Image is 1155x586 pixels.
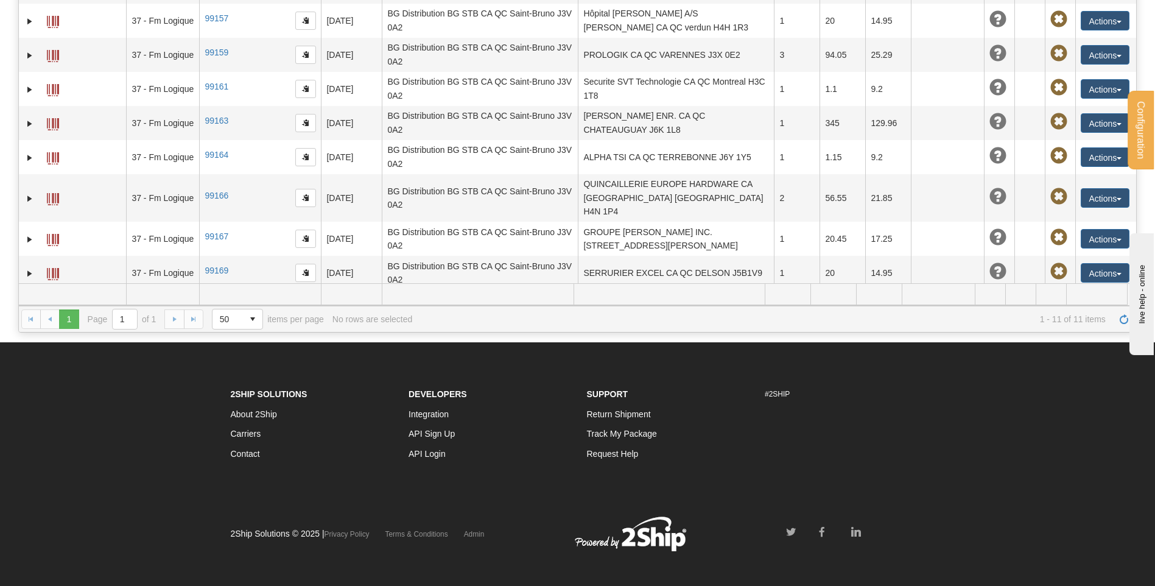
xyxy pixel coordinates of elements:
div: No rows are selected [332,314,413,324]
a: About 2Ship [231,409,277,419]
td: 37 - Fm Logique [126,4,199,38]
td: 9.2 [865,140,911,174]
td: [DATE] [321,72,382,106]
td: SERRURIER EXCEL CA QC DELSON J5B1V9 [578,256,774,290]
span: Page of 1 [88,309,156,330]
a: Expand [24,233,36,245]
td: 1 [774,106,820,140]
a: 99161 [205,82,228,91]
td: BG Distribution BG STB CA QC Saint-Bruno J3V 0A2 [382,106,578,140]
span: Pickup Not Assigned [1050,188,1067,205]
td: [DATE] [321,222,382,256]
span: 1 - 11 of 11 items [421,314,1106,324]
button: Copy to clipboard [295,230,316,248]
td: 1 [774,4,820,38]
span: Unknown [989,79,1006,96]
td: 37 - Fm Logique [126,38,199,72]
td: 14.95 [865,256,911,290]
a: Integration [409,409,449,419]
a: API Login [409,449,446,459]
strong: 2Ship Solutions [231,389,307,399]
iframe: chat widget [1127,231,1154,355]
td: [PERSON_NAME] ENR. CA QC CHATEAUGUAY J6K 1L8 [578,106,774,140]
td: 129.96 [865,106,911,140]
a: 99166 [205,191,228,200]
td: Hôpital [PERSON_NAME] A/S [PERSON_NAME] CA QC verdun H4H 1R3 [578,4,774,38]
td: 345 [820,106,865,140]
td: BG Distribution BG STB CA QC Saint-Bruno J3V 0A2 [382,222,578,256]
a: Carriers [231,429,261,439]
a: Label [47,263,59,282]
td: 37 - Fm Logique [126,222,199,256]
td: 56.55 [820,174,865,222]
span: Unknown [989,147,1006,164]
a: Admin [464,530,485,538]
span: Pickup Not Assigned [1050,147,1067,164]
td: 1 [774,256,820,290]
h6: #2SHIP [765,390,925,398]
span: 2Ship Solutions © 2025 | [231,529,370,538]
a: Terms & Conditions [385,530,448,538]
a: 99164 [205,150,228,160]
a: Label [47,188,59,207]
a: Refresh [1114,309,1134,329]
td: [DATE] [321,174,382,222]
a: Expand [24,192,36,205]
button: Copy to clipboard [295,189,316,207]
td: 14.95 [865,4,911,38]
span: Page 1 [59,309,79,329]
td: 20 [820,256,865,290]
input: Page 1 [113,309,137,329]
button: Actions [1081,113,1129,133]
td: 94.05 [820,38,865,72]
td: [DATE] [321,140,382,174]
a: Track My Package [587,429,657,439]
strong: Support [587,389,628,399]
a: Expand [24,152,36,164]
td: 1.1 [820,72,865,106]
span: Unknown [989,45,1006,62]
button: Actions [1081,45,1129,65]
a: Label [47,10,59,30]
span: Pickup Not Assigned [1050,229,1067,246]
button: Actions [1081,79,1129,99]
span: select [243,309,262,329]
span: Unknown [989,229,1006,246]
strong: Developers [409,389,467,399]
td: 9.2 [865,72,911,106]
span: Pickup Not Assigned [1050,45,1067,62]
a: Label [47,44,59,64]
td: BG Distribution BG STB CA QC Saint-Bruno J3V 0A2 [382,140,578,174]
td: BG Distribution BG STB CA QC Saint-Bruno J3V 0A2 [382,174,578,222]
a: 99159 [205,48,228,57]
a: 99163 [205,116,228,125]
td: BG Distribution BG STB CA QC Saint-Bruno J3V 0A2 [382,38,578,72]
span: Pickup Not Assigned [1050,79,1067,96]
span: items per page [212,309,324,330]
button: Actions [1081,11,1129,30]
button: Copy to clipboard [295,148,316,166]
td: 20 [820,4,865,38]
td: 37 - Fm Logique [126,256,199,290]
span: Unknown [989,263,1006,280]
button: Copy to clipboard [295,46,316,64]
span: Pickup Not Assigned [1050,11,1067,28]
td: 17.25 [865,222,911,256]
button: Actions [1081,263,1129,283]
span: 50 [220,313,236,325]
td: 1 [774,222,820,256]
td: PROLOGIK CA QC VARENNES J3X 0E2 [578,38,774,72]
button: Actions [1081,188,1129,208]
td: 37 - Fm Logique [126,72,199,106]
td: [DATE] [321,4,382,38]
td: 20.45 [820,222,865,256]
td: QUINCAILLERIE EUROPE HARDWARE CA [GEOGRAPHIC_DATA] [GEOGRAPHIC_DATA] H4N 1P4 [578,174,774,222]
span: Page sizes drop down [212,309,263,330]
a: Expand [24,83,36,96]
button: Copy to clipboard [295,114,316,132]
button: Configuration [1128,91,1154,169]
a: Label [47,113,59,132]
a: 99157 [205,13,228,23]
span: Unknown [989,11,1006,28]
td: [DATE] [321,106,382,140]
